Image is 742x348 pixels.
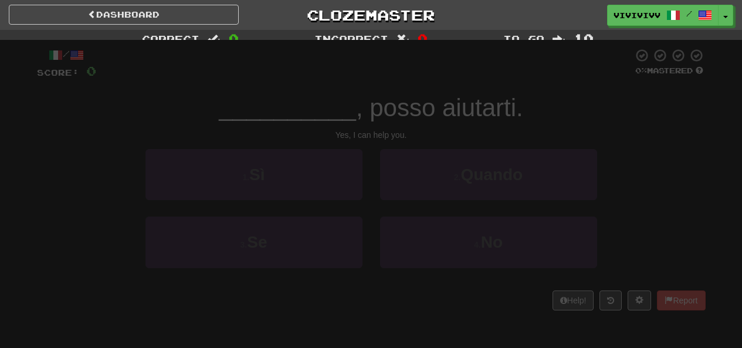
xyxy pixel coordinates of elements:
small: 1 . [242,173,249,182]
span: : [553,34,565,44]
button: 4.No [380,217,597,268]
span: / [686,9,692,18]
span: : [397,34,409,44]
span: 0 % [635,66,647,75]
span: : [208,34,221,44]
button: Round history (alt+y) [599,290,622,310]
span: __________ [219,94,356,121]
button: Report [657,290,705,310]
a: vivivivv / [607,5,719,26]
span: 0 [229,31,239,45]
span: , posso aiutarti. [356,94,523,121]
button: 1.Sì [145,149,362,200]
button: 3.Se [145,217,362,268]
span: Score: [37,67,79,77]
button: 2.Quando [380,149,597,200]
div: Yes, I can help you. [37,129,706,141]
span: 0 [418,31,428,45]
span: Se [247,233,267,251]
div: Mastered [633,66,706,76]
span: 10 [574,31,594,45]
small: 3 . [240,240,248,249]
span: To go [503,33,544,45]
span: 0 [86,63,96,78]
a: Dashboard [9,5,239,25]
span: No [481,233,503,251]
span: vivivivv [614,10,660,21]
div: / [37,48,96,63]
span: Sì [249,165,265,184]
span: Incorrect [314,33,388,45]
small: 4 . [474,240,481,249]
button: Help! [553,290,594,310]
span: Quando [460,165,523,184]
a: Clozemaster [256,5,486,25]
small: 2 . [454,173,461,182]
span: Correct [142,33,199,45]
